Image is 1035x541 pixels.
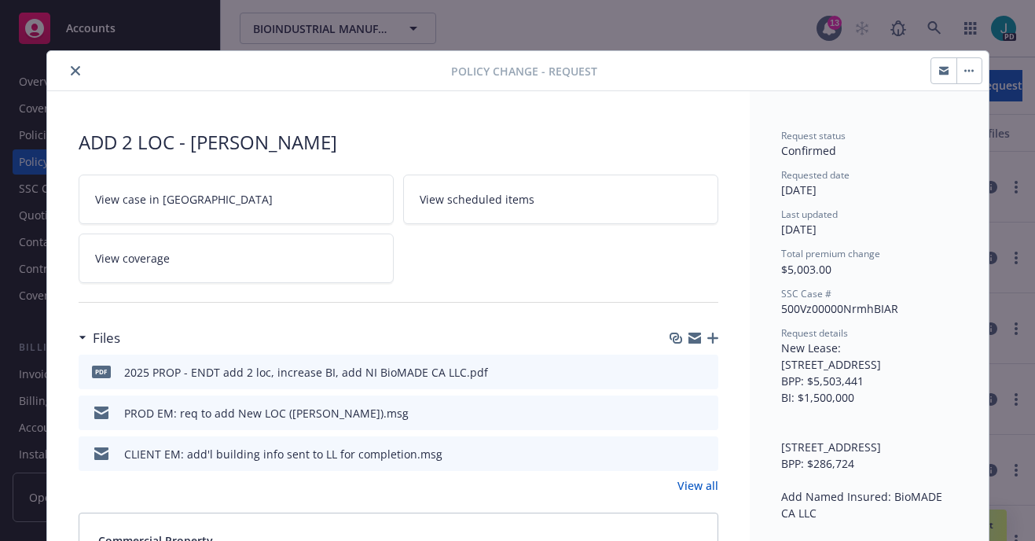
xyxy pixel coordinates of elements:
span: pdf [92,366,111,377]
div: Files [79,328,120,348]
span: New Lease: [STREET_ADDRESS] BPP: $5,503,441 BI: $1,500,000 [STREET_ADDRESS] BPP: $286,724 Add Nam... [781,340,945,521]
div: 2025 PROP - ENDT add 2 loc, increase BI, add NI BioMADE CA LLC.pdf [124,364,488,381]
button: preview file [698,405,712,421]
span: $5,003.00 [781,262,831,277]
span: Request details [781,326,848,340]
span: View case in [GEOGRAPHIC_DATA] [95,191,273,208]
button: download file [673,364,685,381]
span: Last updated [781,208,838,221]
a: View coverage [79,234,394,283]
span: Request status [781,129,846,142]
span: View coverage [95,250,170,267]
button: download file [673,446,685,462]
button: preview file [698,446,712,462]
span: [DATE] [781,222,817,237]
span: View scheduled items [420,191,534,208]
button: download file [673,405,685,421]
span: Confirmed [781,143,836,158]
span: Policy change - Request [451,63,597,79]
div: CLIENT EM: add'l building info sent to LL for completion.msg [124,446,442,462]
h3: Files [93,328,120,348]
button: close [66,61,85,80]
span: SSC Case # [781,287,831,300]
span: Total premium change [781,247,880,260]
a: View case in [GEOGRAPHIC_DATA] [79,175,394,224]
a: View all [677,477,718,494]
div: PROD EM: req to add New LOC ([PERSON_NAME]).msg [124,405,409,421]
div: ADD 2 LOC - [PERSON_NAME] [79,129,718,156]
span: 500Vz00000NrmhBIAR [781,301,898,316]
span: [DATE] [781,182,817,197]
a: View scheduled items [403,175,718,224]
button: preview file [698,364,712,381]
span: Requested date [781,168,850,182]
